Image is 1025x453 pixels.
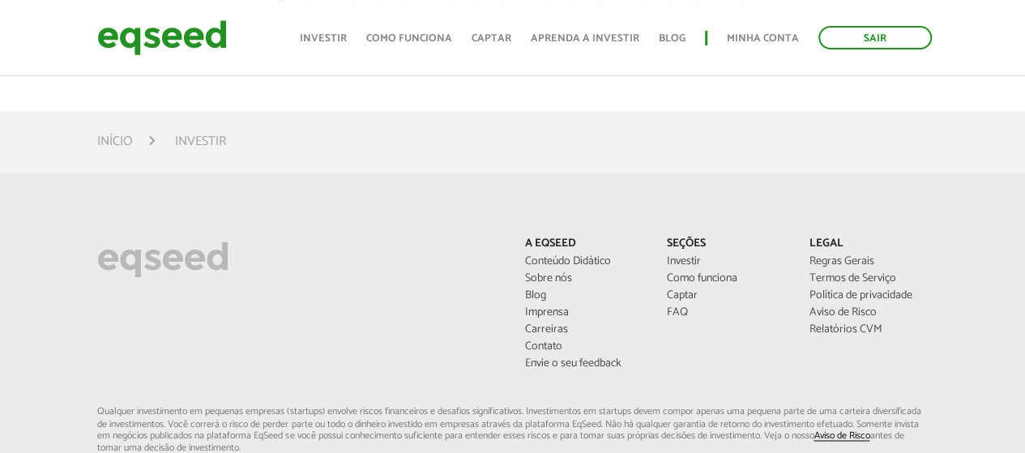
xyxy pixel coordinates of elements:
a: Blog [659,33,685,44]
a: Como funciona [366,33,452,44]
a: Aviso de Risco [809,307,928,318]
a: Regras Gerais [809,256,928,267]
a: Envie o seu feedback [524,358,643,370]
a: Captar [472,33,511,44]
a: Blog [524,290,643,301]
a: Como funciona [667,273,785,284]
a: Relatórios CVM [809,324,928,335]
img: EqSeed Logo [97,237,228,281]
a: Política de privacidade [809,290,928,301]
p: Legal [809,237,928,251]
p: Seções [667,237,785,251]
img: EqSeed [97,16,227,59]
li: Investir [175,130,226,152]
a: Sobre nós [524,273,643,284]
a: Sair [818,26,932,49]
a: Investir [300,33,347,44]
a: Aviso de Risco [814,430,869,441]
p: A EqSeed [524,237,643,251]
a: Captar [667,290,785,301]
a: Minha conta [727,33,799,44]
a: Carreiras [524,324,643,335]
a: Investir [667,256,785,267]
a: Aprenda a investir [531,33,639,44]
a: Início [97,135,133,148]
a: Contato [524,341,643,353]
a: Imprensa [524,307,643,318]
a: FAQ [667,307,785,318]
a: Conteúdo Didático [524,256,643,267]
a: Termos de Serviço [809,273,928,284]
